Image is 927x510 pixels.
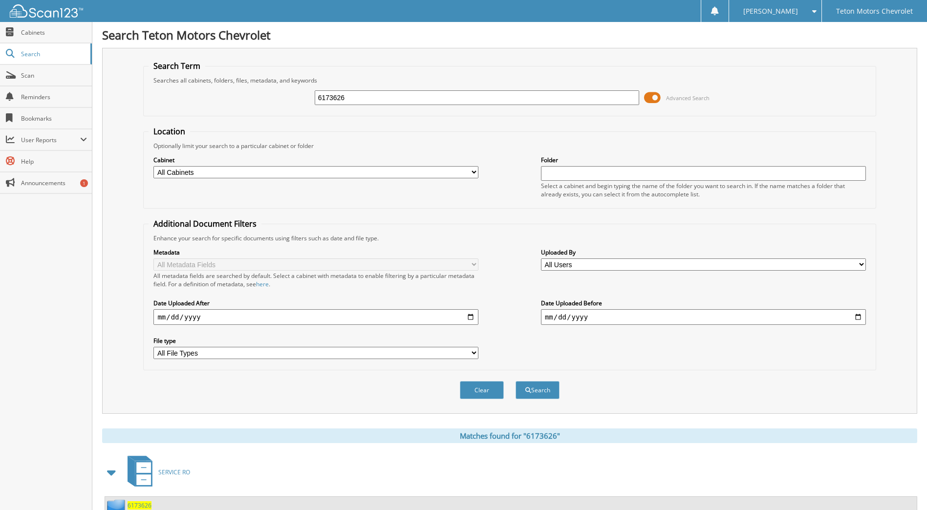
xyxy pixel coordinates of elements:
div: Optionally limit your search to a particular cabinet or folder [149,142,870,150]
legend: Location [149,126,190,137]
div: Enhance your search for specific documents using filters such as date and file type. [149,234,870,242]
label: Cabinet [153,156,478,164]
span: Announcements [21,179,87,187]
h1: Search Teton Motors Chevrolet [102,27,917,43]
div: Select a cabinet and begin typing the name of the folder you want to search in. If the name match... [541,182,866,198]
input: start [153,309,478,325]
button: Clear [460,381,504,399]
div: Searches all cabinets, folders, files, metadata, and keywords [149,76,870,85]
span: Help [21,157,87,166]
label: Date Uploaded Before [541,299,866,307]
img: scan123-logo-white.svg [10,4,83,18]
span: Cabinets [21,28,87,37]
label: Date Uploaded After [153,299,478,307]
span: Bookmarks [21,114,87,123]
a: here [256,280,269,288]
label: Folder [541,156,866,164]
legend: Search Term [149,61,205,71]
span: Advanced Search [666,94,710,102]
span: Scan [21,71,87,80]
legend: Additional Document Filters [149,218,261,229]
span: Teton Motors Chevrolet [836,8,913,14]
label: File type [153,337,478,345]
span: Reminders [21,93,87,101]
input: end [541,309,866,325]
label: Uploaded By [541,248,866,256]
div: 1 [80,179,88,187]
span: [PERSON_NAME] [743,8,798,14]
div: All metadata fields are searched by default. Select a cabinet with metadata to enable filtering b... [153,272,478,288]
button: Search [516,381,560,399]
div: Matches found for "6173626" [102,428,917,443]
span: User Reports [21,136,80,144]
span: Search [21,50,86,58]
label: Metadata [153,248,478,256]
span: SERVICE RO [158,468,190,476]
a: SERVICE RO [122,453,190,491]
a: 6173626 [128,501,151,510]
